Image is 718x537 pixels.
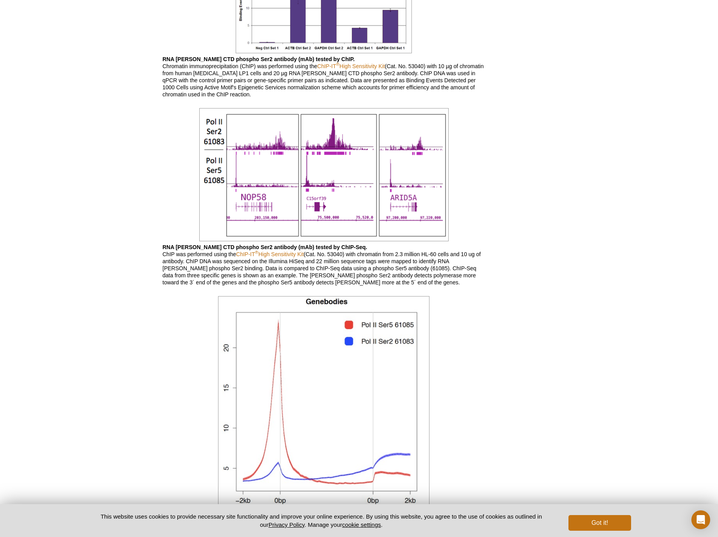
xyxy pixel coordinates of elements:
[342,521,381,528] button: cookie settings
[162,244,485,286] p: ChIP was performed using the (Cat. No. 53040) with chromatin from 2.3 million HL-60 cells and 10 ...
[269,521,305,528] a: Privacy Policy
[218,296,429,508] img: RNA pol II CTD phospho Ser2 antibody (mAb) tested by ChIP-Seq.
[236,251,304,257] a: ChIP-IT®High Sensitivity Kit
[255,250,258,255] sup: ®
[691,510,710,529] div: Open Intercom Messenger
[568,515,631,531] button: Got it!
[162,56,355,62] b: RNA [PERSON_NAME] CTD phospho Ser2 antibody (mAb) tested by ChIP.
[199,108,449,241] img: RNA pol II CTD phospho Ser2 antibody (mAb) tested by ChIP-Seq.
[162,244,367,250] b: RNA [PERSON_NAME] CTD phospho Ser2 antibody (mAb) tested by ChIP-Seq.
[336,62,340,67] sup: ®
[87,512,556,529] p: This website uses cookies to provide necessary site functionality and improve your online experie...
[162,56,485,98] p: Chromatin immunoprecipitation (ChIP) was performed using the (Cat. No. 53040) with 10 µg of chrom...
[317,63,385,69] a: ChIP-IT®High Sensitivity Kit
